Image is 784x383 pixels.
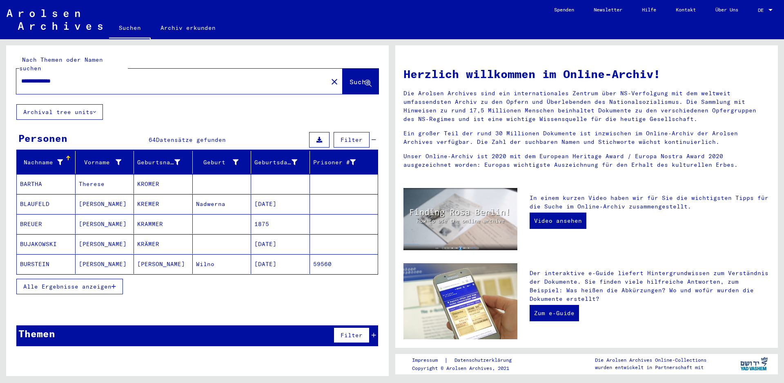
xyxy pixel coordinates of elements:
mat-cell: Therese [76,174,134,194]
mat-cell: BUJAKOWSKI [17,234,76,254]
mat-header-cell: Prisoner # [310,151,378,174]
span: Filter [341,136,363,143]
a: Suchen [109,18,151,39]
p: Der interaktive e-Guide liefert Hintergrundwissen zum Verständnis der Dokumente. Sie finden viele... [530,269,770,303]
div: Nachname [20,156,75,169]
a: Archiv erkunden [151,18,225,38]
mat-cell: Nadwerna [193,194,252,214]
button: Alle Ergebnisse anzeigen [16,279,123,294]
mat-cell: [PERSON_NAME] [76,254,134,274]
mat-header-cell: Geburtsdatum [251,151,310,174]
div: Geburtsname [137,156,192,169]
mat-header-cell: Nachname [17,151,76,174]
a: Video ansehen [530,213,586,229]
button: Archival tree units [16,104,103,120]
div: Themen [18,326,55,341]
mat-cell: BLAUFELD [17,194,76,214]
img: eguide.jpg [403,263,517,339]
mat-cell: [DATE] [251,254,310,274]
div: Geburt‏ [196,158,239,167]
div: Geburt‏ [196,156,251,169]
mat-label: Nach Themen oder Namen suchen [19,56,103,72]
button: Filter [334,132,370,148]
mat-cell: [DATE] [251,194,310,214]
span: Suche [350,78,370,86]
a: Datenschutzerklärung [448,356,521,365]
div: Geburtsdatum [254,158,297,167]
div: Prisoner # [313,158,356,167]
mat-cell: KRÄMER [134,234,193,254]
button: Filter [334,327,370,343]
mat-cell: BARTHA [17,174,76,194]
a: Impressum [412,356,444,365]
div: Geburtsdatum [254,156,310,169]
button: Suche [343,69,379,94]
mat-cell: [PERSON_NAME] [76,194,134,214]
mat-cell: KRAMMER [134,214,193,234]
div: | [412,356,521,365]
div: Vorname [79,158,122,167]
a: Zum e-Guide [530,305,579,321]
p: wurden entwickelt in Partnerschaft mit [595,364,706,371]
mat-cell: 59560 [310,254,378,274]
button: Clear [326,73,343,90]
div: Geburtsname [137,158,180,167]
p: Unser Online-Archiv ist 2020 mit dem European Heritage Award / Europa Nostra Award 2020 ausgezeic... [403,152,770,169]
mat-header-cell: Geburtsname [134,151,193,174]
span: Filter [341,331,363,339]
mat-header-cell: Geburt‏ [193,151,252,174]
div: Prisoner # [313,156,368,169]
h1: Herzlich willkommen im Online-Archiv! [403,65,770,83]
span: Alle Ergebnisse anzeigen [23,283,111,290]
mat-cell: Wilno [193,254,252,274]
mat-cell: 1875 [251,214,310,234]
img: video.jpg [403,188,517,250]
mat-cell: [PERSON_NAME] [76,214,134,234]
p: In einem kurzen Video haben wir für Sie die wichtigsten Tipps für die Suche im Online-Archiv zusa... [530,194,770,211]
span: 64 [149,136,156,143]
span: Datensätze gefunden [156,136,226,143]
mat-cell: KROMER [134,174,193,194]
mat-cell: [DATE] [251,234,310,254]
mat-icon: close [330,77,339,87]
mat-header-cell: Vorname [76,151,134,174]
mat-cell: BURSTEIN [17,254,76,274]
p: Die Arolsen Archives Online-Collections [595,356,706,364]
span: DE [758,7,767,13]
div: Personen [18,131,67,146]
div: Nachname [20,158,63,167]
div: Vorname [79,156,134,169]
mat-cell: KREMER [134,194,193,214]
p: Die Arolsen Archives sind ein internationales Zentrum über NS-Verfolgung mit dem weltweit umfasse... [403,89,770,123]
p: Ein großer Teil der rund 30 Millionen Dokumente ist inzwischen im Online-Archiv der Arolsen Archi... [403,129,770,146]
p: Copyright © Arolsen Archives, 2021 [412,365,521,372]
img: Arolsen_neg.svg [7,9,102,30]
img: yv_logo.png [739,354,769,374]
mat-cell: [PERSON_NAME] [76,234,134,254]
mat-cell: BREUER [17,214,76,234]
mat-cell: [PERSON_NAME] [134,254,193,274]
